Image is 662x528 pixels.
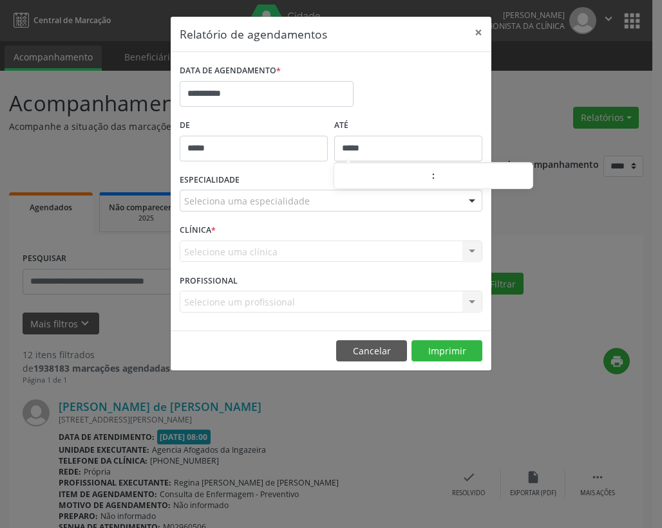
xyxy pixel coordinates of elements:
[180,271,238,291] label: PROFISSIONAL
[184,194,310,208] span: Seleciona uma especialidade
[435,164,533,190] input: Minute
[466,17,491,48] button: Close
[334,164,431,190] input: Hour
[180,26,327,42] h5: Relatório de agendamentos
[180,170,240,190] label: ESPECIALIDADE
[180,221,216,241] label: CLÍNICA
[431,163,435,188] span: :
[411,340,482,362] button: Imprimir
[180,116,328,136] label: De
[334,116,482,136] label: ATÉ
[180,61,281,81] label: DATA DE AGENDAMENTO
[336,340,407,362] button: Cancelar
